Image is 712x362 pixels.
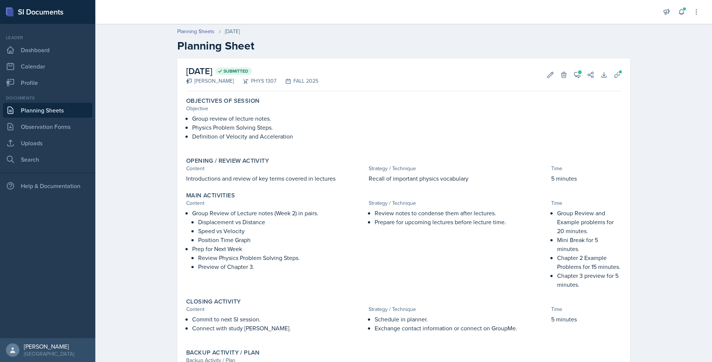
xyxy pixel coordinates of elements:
p: Definition of Velocity and Acceleration [192,132,621,141]
label: Closing Activity [186,298,241,305]
div: [DATE] [225,28,240,35]
div: Strategy / Technique [369,199,548,207]
p: 5 minutes [551,174,621,183]
a: Uploads [3,136,92,150]
p: Exchange contact information or connect on GroupMe. [375,324,548,333]
p: Recall of important physics vocabulary [369,174,548,183]
label: Objectives of Session [186,97,260,105]
a: Profile [3,75,92,90]
p: 5 minutes [551,315,621,324]
p: Review notes to condense them after lectures. [375,209,548,217]
div: Time [551,305,621,313]
label: Backup Activity / Plan [186,349,260,356]
span: Submitted [223,68,248,74]
p: Prep for Next Week [192,244,366,253]
p: Preview of Chapter 3. [198,262,366,271]
p: Mini Break for 5 minutes. [557,235,621,253]
p: Commit to next SI session. [192,315,366,324]
div: Content [186,199,366,207]
p: Displacement vs Distance [198,217,366,226]
div: Strategy / Technique [369,305,548,313]
div: Help & Documentation [3,178,92,193]
div: Time [551,165,621,172]
p: Introductions and review of key terms covered in lectures [186,174,366,183]
h2: Planning Sheet [177,39,630,53]
div: FALL 2025 [276,77,318,85]
a: Calendar [3,59,92,74]
a: Planning Sheets [3,103,92,118]
label: Main Activities [186,192,235,199]
p: Group review of lecture notes. [192,114,621,123]
div: Strategy / Technique [369,165,548,172]
p: Schedule in planner. [375,315,548,324]
div: [PERSON_NAME] [186,77,234,85]
p: Position Time Graph [198,235,366,244]
label: Opening / Review Activity [186,157,269,165]
p: Prepare for upcoming lectures before lecture time. [375,217,548,226]
a: Observation Forms [3,119,92,134]
p: Connect with study [PERSON_NAME]. [192,324,366,333]
div: Time [551,199,621,207]
a: Planning Sheets [177,28,214,35]
div: [PERSON_NAME] [24,343,74,350]
p: Chapter 3 preview for 5 minutes. [557,271,621,289]
div: Objective [186,105,621,112]
div: Content [186,305,366,313]
div: Content [186,165,366,172]
div: PHYS 1307 [234,77,276,85]
p: Physics Problem Solving Steps. [192,123,621,132]
h2: [DATE] [186,64,318,78]
a: Dashboard [3,42,92,57]
p: Group Review and Example problems for 20 minutes. [557,209,621,235]
p: Review Physics Problem Solving Steps. [198,253,366,262]
div: Leader [3,34,92,41]
p: Chapter 2 Example Problems for 15 minutes. [557,253,621,271]
div: Documents [3,95,92,101]
p: Group Review of Lecture notes (Week 2) in pairs. [192,209,366,217]
p: Speed vs Velocity [198,226,366,235]
div: [GEOGRAPHIC_DATA] [24,350,74,358]
a: Search [3,152,92,167]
